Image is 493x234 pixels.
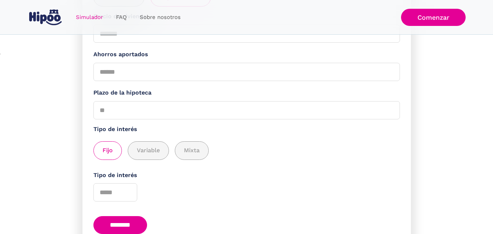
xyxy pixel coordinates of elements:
[28,7,63,28] a: home
[93,141,400,160] div: add_description_here
[109,10,133,24] a: FAQ
[137,146,160,155] span: Variable
[93,171,400,180] label: Tipo de interés
[184,146,200,155] span: Mixta
[93,125,400,134] label: Tipo de interés
[401,9,466,26] a: Comenzar
[93,50,400,59] label: Ahorros aportados
[133,10,187,24] a: Sobre nosotros
[69,10,109,24] a: Simulador
[103,146,113,155] span: Fijo
[93,88,400,97] label: Plazo de la hipoteca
